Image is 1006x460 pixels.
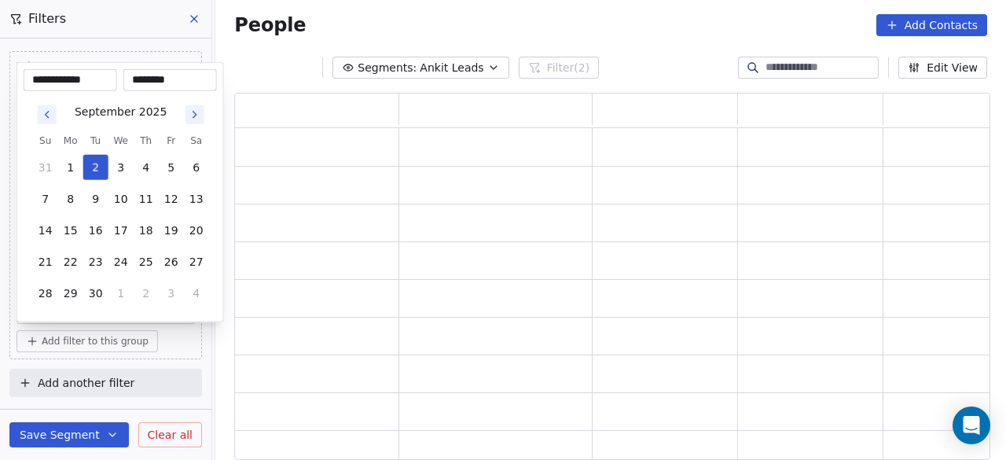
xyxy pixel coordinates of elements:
[134,249,159,274] button: 25
[33,133,58,149] th: Sunday
[58,133,83,149] th: Monday
[33,249,58,274] button: 21
[83,155,108,180] button: 2
[159,218,184,243] button: 19
[108,155,134,180] button: 3
[108,281,134,306] button: 1
[33,186,58,212] button: 7
[184,281,209,306] button: 4
[83,249,108,274] button: 23
[184,104,206,126] button: Go to next month
[83,186,108,212] button: 9
[83,133,108,149] th: Tuesday
[33,218,58,243] button: 14
[83,281,108,306] button: 30
[184,186,209,212] button: 13
[134,186,159,212] button: 11
[108,133,134,149] th: Wednesday
[58,186,83,212] button: 8
[33,155,58,180] button: 31
[83,218,108,243] button: 16
[184,249,209,274] button: 27
[108,186,134,212] button: 10
[58,281,83,306] button: 29
[58,249,83,274] button: 22
[108,249,134,274] button: 24
[134,218,159,243] button: 18
[184,218,209,243] button: 20
[159,281,184,306] button: 3
[75,104,167,120] div: September 2025
[184,133,209,149] th: Saturday
[159,133,184,149] th: Friday
[159,186,184,212] button: 12
[33,281,58,306] button: 28
[134,133,159,149] th: Thursday
[108,218,134,243] button: 17
[134,155,159,180] button: 4
[58,218,83,243] button: 15
[36,104,58,126] button: Go to previous month
[159,155,184,180] button: 5
[58,155,83,180] button: 1
[134,281,159,306] button: 2
[184,155,209,180] button: 6
[159,249,184,274] button: 26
